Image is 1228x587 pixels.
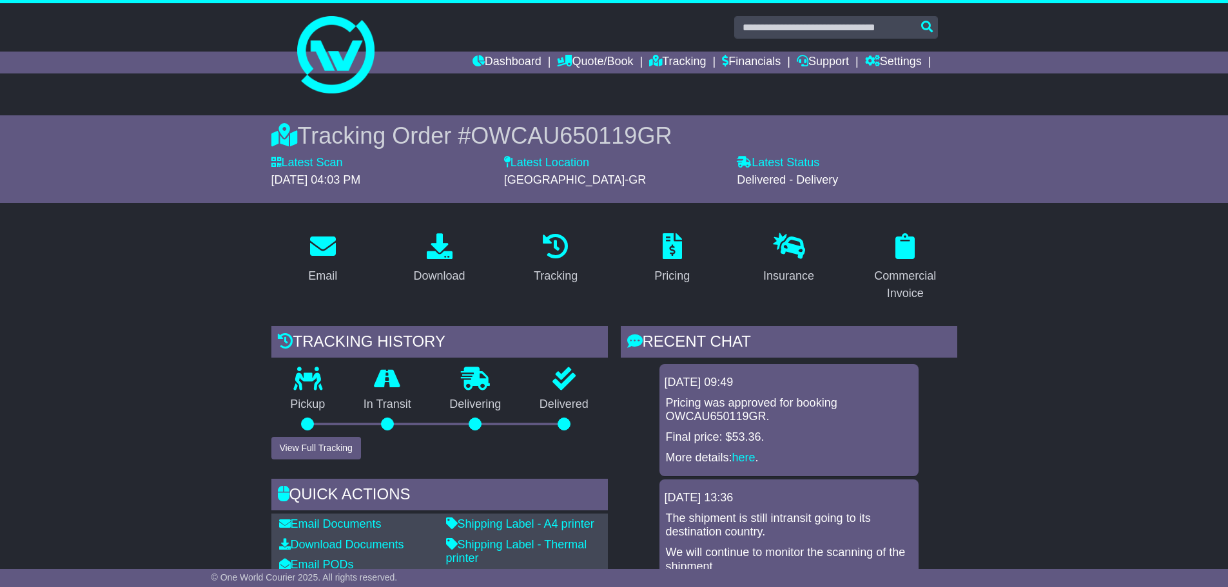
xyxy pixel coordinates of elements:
div: Tracking Order # [271,122,957,149]
p: We will continue to monitor the scanning of the shipment. [666,546,912,573]
a: Download [405,229,473,289]
div: Email [308,267,337,285]
div: Tracking history [271,326,608,361]
span: [GEOGRAPHIC_DATA]-GR [504,173,646,186]
div: [DATE] 13:36 [665,491,913,505]
a: Support [797,52,849,73]
div: Download [413,267,465,285]
div: [DATE] 09:49 [665,376,913,390]
p: The shipment is still intransit going to its destination country. [666,512,912,539]
p: Delivering [431,398,521,412]
p: Pickup [271,398,345,412]
a: Financials [722,52,781,73]
a: Tracking [649,52,706,73]
a: Dashboard [473,52,541,73]
a: Settings [865,52,922,73]
p: Delivered [520,398,608,412]
a: Shipping Label - Thermal printer [446,538,587,565]
div: Insurance [763,267,814,285]
label: Latest Location [504,156,589,170]
div: RECENT CHAT [621,326,957,361]
a: here [732,451,755,464]
div: Quick Actions [271,479,608,514]
p: Pricing was approved for booking OWCAU650119GR. [666,396,912,424]
span: © One World Courier 2025. All rights reserved. [211,572,398,582]
a: Insurance [755,229,823,289]
a: Email Documents [279,517,382,530]
label: Latest Status [737,156,819,170]
a: Email PODs [279,558,354,571]
a: Commercial Invoice [853,229,957,307]
span: [DATE] 04:03 PM [271,173,361,186]
div: Pricing [654,267,690,285]
span: OWCAU650119GR [471,122,672,149]
a: Pricing [646,229,698,289]
div: Commercial Invoice [862,267,949,302]
a: Tracking [525,229,586,289]
button: View Full Tracking [271,437,361,459]
p: More details: . [666,451,912,465]
label: Latest Scan [271,156,343,170]
a: Quote/Book [557,52,633,73]
p: Final price: $53.36. [666,430,912,445]
a: Download Documents [279,538,404,551]
a: Shipping Label - A4 printer [446,517,594,530]
div: Tracking [534,267,578,285]
p: In Transit [344,398,431,412]
span: Delivered - Delivery [737,173,838,186]
a: Email [300,229,346,289]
